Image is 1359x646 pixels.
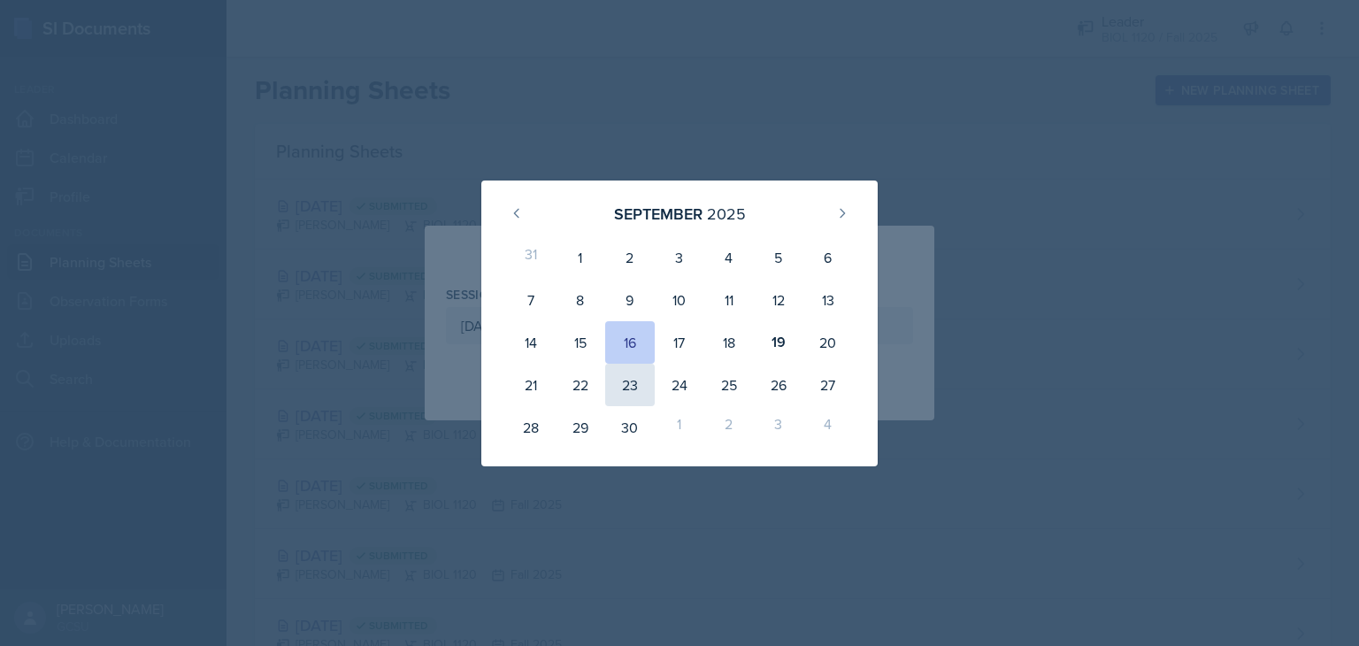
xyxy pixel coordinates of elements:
div: 20 [803,321,853,364]
div: 10 [655,279,704,321]
div: 25 [704,364,754,406]
div: 31 [506,236,556,279]
div: 15 [556,321,605,364]
div: 2 [704,406,754,449]
div: 28 [506,406,556,449]
div: 8 [556,279,605,321]
div: 2025 [707,202,746,226]
div: 12 [754,279,803,321]
div: 9 [605,279,655,321]
div: 21 [506,364,556,406]
div: 18 [704,321,754,364]
div: 4 [803,406,853,449]
div: 7 [506,279,556,321]
div: 4 [704,236,754,279]
div: 16 [605,321,655,364]
div: 1 [556,236,605,279]
div: 30 [605,406,655,449]
div: 13 [803,279,853,321]
div: 17 [655,321,704,364]
div: 3 [754,406,803,449]
div: 29 [556,406,605,449]
div: 11 [704,279,754,321]
div: 6 [803,236,853,279]
div: 14 [506,321,556,364]
div: 2 [605,236,655,279]
div: 1 [655,406,704,449]
div: September [614,202,703,226]
div: 3 [655,236,704,279]
div: 19 [754,321,803,364]
div: 5 [754,236,803,279]
div: 22 [556,364,605,406]
div: 24 [655,364,704,406]
div: 23 [605,364,655,406]
div: 27 [803,364,853,406]
div: 26 [754,364,803,406]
